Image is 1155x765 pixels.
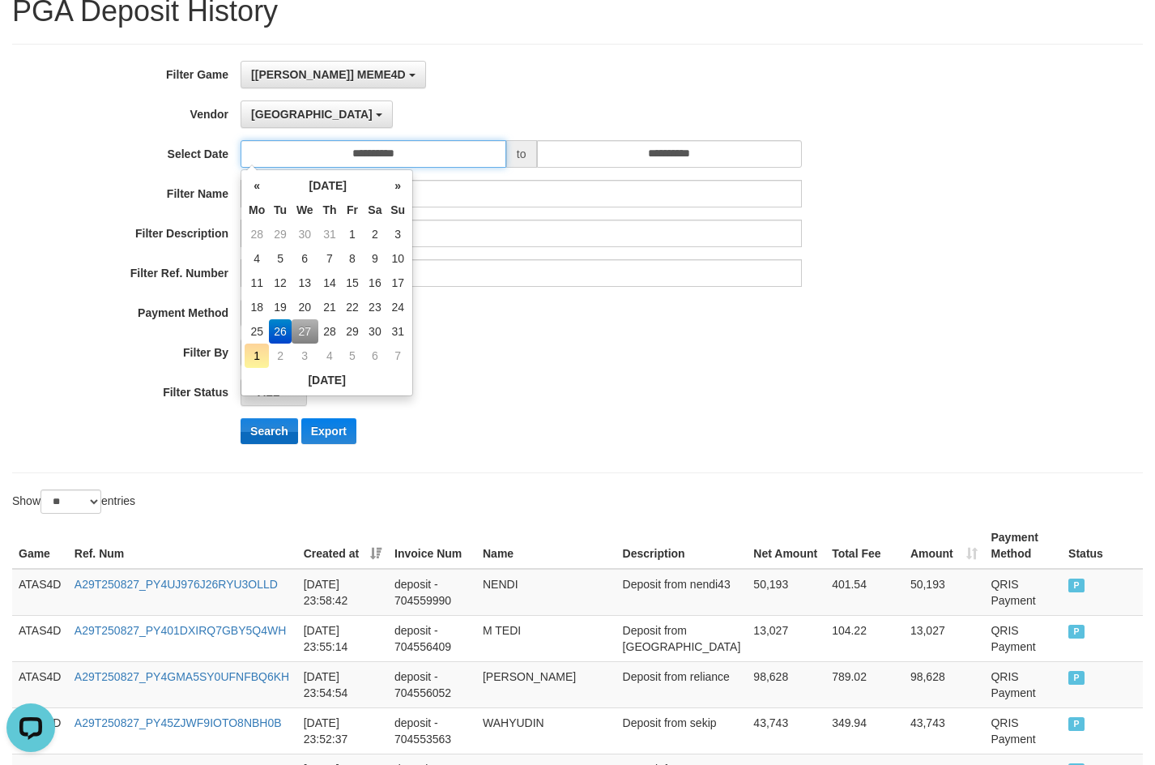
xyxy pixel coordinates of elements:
[984,615,1062,661] td: QRIS Payment
[363,271,386,295] td: 16
[341,198,363,222] th: Fr
[12,661,68,707] td: ATAS4D
[747,661,825,707] td: 98,628
[386,271,409,295] td: 17
[269,295,292,319] td: 19
[12,523,68,569] th: Game
[825,615,904,661] td: 104.22
[341,246,363,271] td: 8
[297,569,388,616] td: [DATE] 23:58:42
[825,707,904,754] td: 349.94
[476,707,616,754] td: WAHYUDIN
[245,344,269,368] td: 1
[318,295,342,319] td: 21
[476,523,616,569] th: Name
[386,222,409,246] td: 3
[297,523,388,569] th: Created at: activate to sort column ascending
[292,246,318,271] td: 6
[1068,625,1085,639] span: PAID
[363,246,386,271] td: 9
[12,615,68,661] td: ATAS4D
[363,319,386,344] td: 30
[904,569,985,616] td: 50,193
[904,661,985,707] td: 98,628
[75,716,282,729] a: A29T250827_PY45ZJWF9IOTO8NBH0B
[251,108,373,121] span: [GEOGRAPHIC_DATA]
[1068,671,1085,685] span: PAID
[388,615,476,661] td: deposit - 704556409
[269,222,292,246] td: 29
[292,344,318,368] td: 3
[40,489,101,514] select: Showentries
[318,319,342,344] td: 28
[341,271,363,295] td: 15
[825,523,904,569] th: Total Fee
[341,222,363,246] td: 1
[318,344,342,368] td: 4
[1068,717,1085,731] span: PAID
[984,707,1062,754] td: QRIS Payment
[386,295,409,319] td: 24
[318,271,342,295] td: 14
[251,68,406,81] span: [[PERSON_NAME]] MEME4D
[292,295,318,319] td: 20
[904,615,985,661] td: 13,027
[363,222,386,246] td: 2
[292,198,318,222] th: We
[75,670,289,683] a: A29T250827_PY4GMA5SY0UFNFBQ6KH
[269,319,292,344] td: 26
[386,198,409,222] th: Su
[292,319,318,344] td: 27
[341,344,363,368] td: 5
[825,569,904,616] td: 401.54
[984,569,1062,616] td: QRIS Payment
[476,569,616,616] td: NENDI
[984,661,1062,707] td: QRIS Payment
[386,173,409,198] th: »
[251,386,287,399] span: - ALL -
[68,523,297,569] th: Ref. Num
[747,707,825,754] td: 43,743
[1062,523,1143,569] th: Status
[301,418,356,444] button: Export
[747,615,825,661] td: 13,027
[6,6,55,55] button: Open LiveChat chat widget
[241,418,298,444] button: Search
[292,222,318,246] td: 30
[747,523,825,569] th: Net Amount
[363,198,386,222] th: Sa
[297,615,388,661] td: [DATE] 23:55:14
[318,198,342,222] th: Th
[245,246,269,271] td: 4
[341,319,363,344] td: 29
[616,523,748,569] th: Description
[241,61,425,88] button: [[PERSON_NAME]] MEME4D
[904,707,985,754] td: 43,743
[476,615,616,661] td: M TEDI
[388,523,476,569] th: Invoice Num
[984,523,1062,569] th: Payment Method
[292,271,318,295] td: 13
[616,615,748,661] td: Deposit from [GEOGRAPHIC_DATA]
[245,319,269,344] td: 25
[388,569,476,616] td: deposit - 704559990
[386,344,409,368] td: 7
[297,661,388,707] td: [DATE] 23:54:54
[388,707,476,754] td: deposit - 704553563
[245,295,269,319] td: 18
[297,707,388,754] td: [DATE] 23:52:37
[75,624,286,637] a: A29T250827_PY401DXIRQ7GBY5Q4WH
[476,661,616,707] td: [PERSON_NAME]
[386,246,409,271] td: 10
[269,246,292,271] td: 5
[245,271,269,295] td: 11
[245,173,269,198] th: «
[616,707,748,754] td: Deposit from sekip
[363,295,386,319] td: 23
[904,523,985,569] th: Amount: activate to sort column ascending
[269,271,292,295] td: 12
[241,100,392,128] button: [GEOGRAPHIC_DATA]
[386,319,409,344] td: 31
[318,246,342,271] td: 7
[616,569,748,616] td: Deposit from nendi43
